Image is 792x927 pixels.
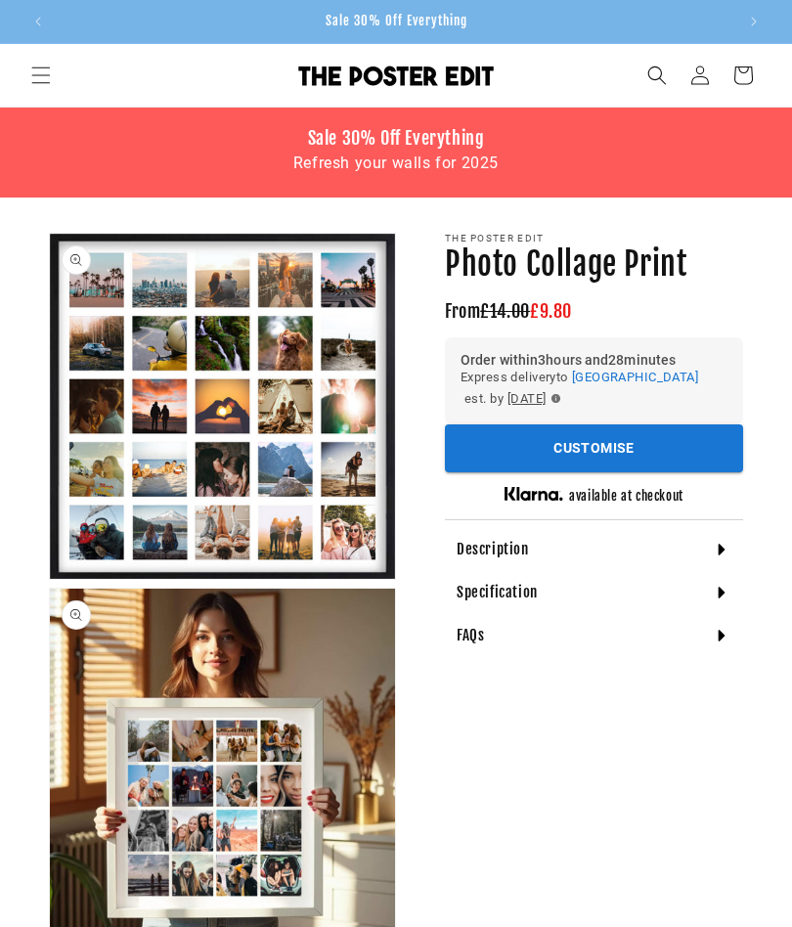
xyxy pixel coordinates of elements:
h4: Description [457,540,529,559]
button: Customise [445,424,743,472]
h6: Order within 3 hours and 28 minutes [461,353,727,367]
h1: Photo Collage Print [445,244,743,286]
span: [GEOGRAPHIC_DATA] [572,370,698,384]
img: The Poster Edit [298,66,494,86]
span: £14.00 [480,300,530,322]
h3: From [445,300,743,323]
span: [DATE] [507,388,547,410]
summary: Search [636,54,679,97]
button: [GEOGRAPHIC_DATA] [572,367,698,388]
div: Announcement [60,3,732,40]
h5: available at checkout [569,488,683,505]
span: est. by [464,388,504,410]
span: Sale 30% Off Everything [326,13,467,28]
div: 1 of 3 [60,3,732,40]
div: outlined primary button group [445,424,743,472]
span: £9.80 [530,300,572,322]
h4: FAQs [457,626,484,645]
h4: Specification [457,583,538,602]
span: Express delivery to [461,367,568,388]
a: The Poster Edit [291,58,502,93]
p: The Poster Edit [445,233,743,244]
summary: Menu [20,54,63,97]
